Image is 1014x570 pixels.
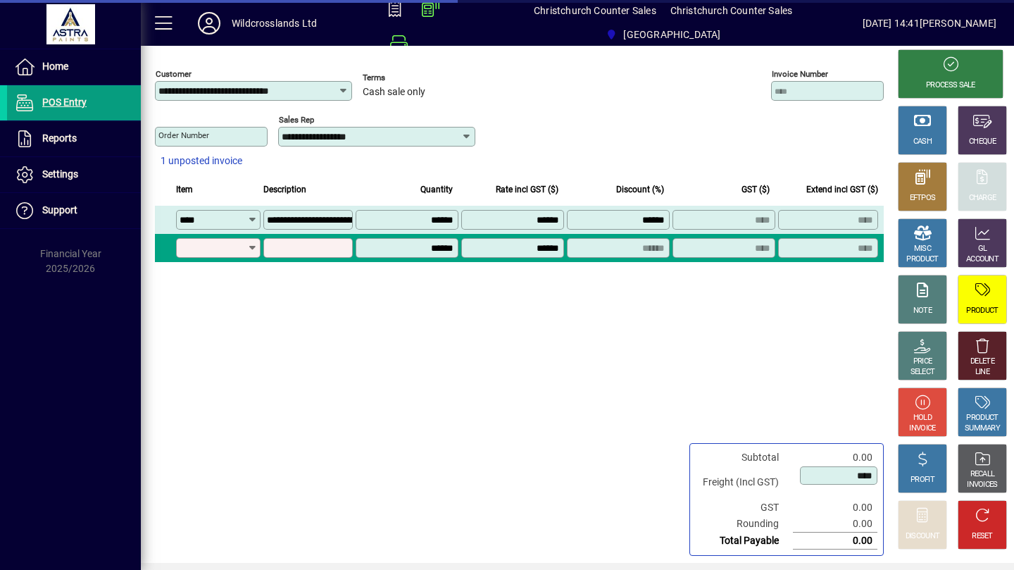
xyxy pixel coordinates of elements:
div: DELETE [970,357,994,367]
mat-label: Customer [156,69,192,79]
span: [DATE] 14:41 [863,12,920,35]
div: MISC [914,244,931,254]
span: [GEOGRAPHIC_DATA] [623,23,720,46]
div: ACCOUNT [966,254,999,265]
div: PRODUCT [966,413,998,423]
div: GL [978,244,987,254]
td: 0.00 [793,450,877,466]
mat-label: Invoice number [772,69,828,79]
a: Home [7,49,141,85]
span: POS Entry [42,97,87,108]
button: 1 unposted invoice [155,149,248,174]
td: Freight (Incl GST) [696,466,793,500]
a: Reports [7,121,141,156]
span: Rate incl GST ($) [496,182,558,197]
td: 0.00 [793,533,877,550]
span: Settings [42,168,78,180]
span: Description [263,182,306,197]
div: PRODUCT [966,306,998,316]
td: Subtotal [696,450,793,466]
div: Wildcrosslands Ltd [232,12,317,35]
div: CASH [913,137,932,147]
td: 0.00 [793,500,877,516]
td: Rounding [696,516,793,533]
div: HOLD [913,413,932,423]
span: Home [42,61,68,72]
span: Item [176,182,193,197]
span: Terms [363,73,447,82]
div: CHARGE [969,193,996,204]
span: Extend incl GST ($) [806,182,878,197]
div: SUMMARY [965,423,1000,434]
a: Settings [7,157,141,192]
span: Quantity [420,182,453,197]
div: PROFIT [910,475,934,485]
span: Support [42,204,77,216]
span: Discount (%) [616,182,664,197]
div: EFTPOS [910,193,936,204]
span: GST ($) [741,182,770,197]
div: PRODUCT [906,254,938,265]
td: Total Payable [696,533,793,550]
div: CHEQUE [969,137,996,147]
div: INVOICES [967,480,997,490]
div: INVOICE [909,423,935,434]
div: PRICE [913,357,932,367]
button: Profile [187,11,232,36]
div: RESET [972,531,993,542]
td: GST [696,500,793,516]
div: DISCOUNT [906,531,939,542]
div: LINE [975,367,989,378]
span: Reports [42,132,77,144]
span: 1 unposted invoice [161,154,242,168]
div: [PERSON_NAME] [920,12,996,35]
div: SELECT [910,367,935,378]
div: NOTE [913,306,932,316]
mat-label: Order number [158,130,209,140]
td: 0.00 [793,516,877,533]
div: PROCESS SALE [926,80,975,91]
a: Support [7,193,141,228]
div: RECALL [970,469,995,480]
span: Christchurch [600,22,726,47]
span: Cash sale only [363,87,425,98]
mat-label: Sales rep [279,115,314,125]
